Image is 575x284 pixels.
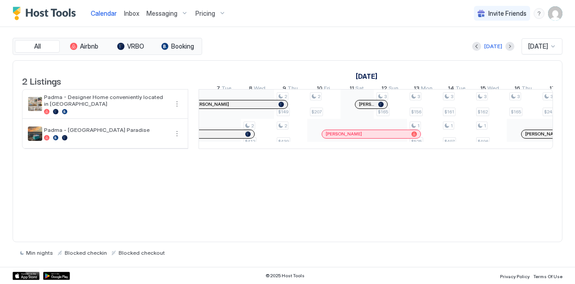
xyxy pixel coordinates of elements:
span: Mon [421,85,433,94]
span: $525 [411,139,422,144]
a: Calendar [91,9,117,18]
button: [DATE] [483,41,504,52]
span: [PERSON_NAME] [326,131,362,137]
button: More options [172,99,182,109]
div: User profile [548,6,562,21]
span: $165 [511,109,521,115]
span: 2 [284,123,287,129]
span: 2 [251,123,254,129]
span: 9 [283,85,286,94]
div: menu [172,128,182,139]
button: VRBO [108,40,153,53]
button: Previous month [472,42,481,51]
span: 3 [417,94,420,99]
span: 2 [318,94,320,99]
span: 1 [484,123,486,129]
a: Host Tools Logo [13,7,80,20]
a: Google Play Store [43,272,70,280]
div: [DATE] [484,42,502,50]
span: 2 [284,94,287,99]
span: $412 [245,139,255,144]
span: 3 [517,94,520,99]
span: 14 [448,85,454,94]
span: $439 [278,139,289,144]
span: 15 [480,85,486,94]
span: 3 [451,94,453,99]
div: menu [172,99,182,109]
span: Pricing [195,9,215,18]
span: Padma - [GEOGRAPHIC_DATA] Paradise [44,126,168,133]
span: 1 [451,123,453,129]
span: Tue [456,85,465,94]
span: Calendar [91,9,117,17]
a: October 17, 2025 [547,83,565,96]
span: 17 [549,85,555,94]
div: listing image [28,126,42,141]
a: October 16, 2025 [512,83,534,96]
span: Messaging [146,9,177,18]
span: Terms Of Use [533,274,562,279]
button: All [15,40,60,53]
span: 16 [514,85,520,94]
span: 2 Listings [22,74,61,87]
span: Min nights [26,249,53,256]
span: Thu [522,85,532,94]
a: October 11, 2025 [347,83,366,96]
span: $165 [378,109,388,115]
a: Inbox [124,9,139,18]
div: menu [534,8,544,19]
span: $496 [478,139,488,144]
a: October 12, 2025 [379,83,401,96]
a: App Store [13,272,40,280]
span: [PERSON_NAME] [359,101,375,107]
span: 3 [550,94,553,99]
span: Blocked checkout [119,249,165,256]
span: Invite Friends [488,9,526,18]
span: © 2025 Host Tools [265,273,305,279]
span: Blocked checkin [65,249,107,256]
span: VRBO [127,42,144,50]
span: Inbox [124,9,139,17]
span: 1 [417,123,420,129]
span: [PERSON_NAME] [525,131,562,137]
button: Next month [505,42,514,51]
span: Fri [324,85,330,94]
span: Tue [221,85,231,94]
a: October 14, 2025 [446,83,468,96]
a: October 9, 2025 [280,83,300,96]
span: Sun [389,85,398,94]
span: Sat [355,85,364,94]
span: $207 [311,109,322,115]
a: Terms Of Use [533,271,562,280]
span: 11 [349,85,354,94]
button: Booking [155,40,200,53]
span: [DATE] [528,42,548,50]
span: 3 [484,94,487,99]
span: $497 [444,139,455,144]
span: Wed [487,85,499,94]
span: $242 [544,109,555,115]
span: Airbnb [80,42,98,50]
a: Privacy Policy [500,271,530,280]
span: $149 [278,109,288,115]
span: 8 [249,85,252,94]
a: October 7, 2025 [214,83,234,96]
span: Privacy Policy [500,274,530,279]
span: 12 [381,85,387,94]
span: $162 [478,109,488,115]
span: Booking [171,42,194,50]
span: Thu [287,85,298,94]
span: Padma - Designer Home conveniently located in [GEOGRAPHIC_DATA] [44,94,168,107]
div: tab-group [13,38,202,55]
span: Wed [254,85,265,94]
span: 7 [217,85,220,94]
span: All [34,42,41,50]
span: [PERSON_NAME] [193,101,229,107]
span: $156 [411,109,421,115]
a: October 13, 2025 [411,83,435,96]
a: October 10, 2025 [314,83,332,96]
span: 10 [317,85,323,94]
